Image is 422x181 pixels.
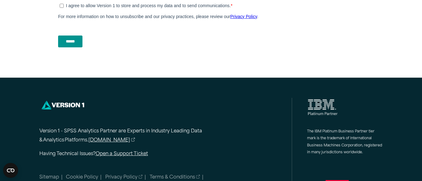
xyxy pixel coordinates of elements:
button: Open CMP widget [3,163,18,178]
span: Last name [153,1,172,5]
input: I agree to allow Version 1 to store and process my data and to send communications.* [2,113,6,117]
a: [DOMAIN_NAME] [88,136,135,145]
p: I agree to allow Version 1 to store and process my data and to send communications. [8,112,173,117]
p: Having Technical Issues? [39,150,227,159]
span: Job title [153,52,167,56]
p: Version 1 - SPSS Analytics Partner are Experts in Industry Leading Data & Analytics Platforms. [39,127,227,145]
a: Cookie Policy [66,175,98,180]
a: Sitemap [39,175,59,180]
a: Privacy Policy [172,123,199,128]
a: Open a Support Ticket [96,152,148,156]
p: The IBM Platinum Business Partner tier mark is the trademark of International Business Machines C... [307,128,383,156]
span: Company Email [153,26,182,31]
